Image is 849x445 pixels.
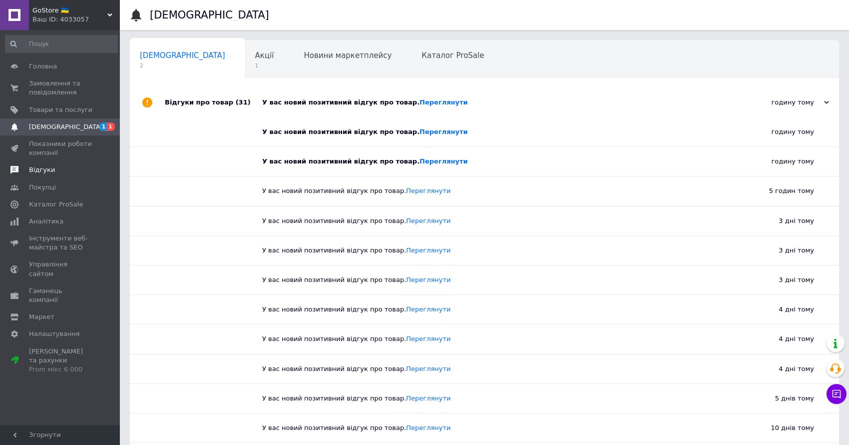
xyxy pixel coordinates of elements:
[236,98,251,106] span: (31)
[714,176,839,205] div: 5 годин тому
[262,305,714,314] div: У вас новий позитивний відгук про товар.
[262,98,729,107] div: У вас новий позитивний відгук про товар.
[714,354,839,383] div: 4 дні тому
[714,265,839,294] div: 3 дні тому
[420,128,468,135] a: Переглянути
[714,236,839,265] div: 3 дні тому
[29,347,92,374] span: [PERSON_NAME] та рахунки
[29,234,92,252] span: Інструменти веб-майстра та SEO
[5,35,118,53] input: Пошук
[406,365,450,372] a: Переглянути
[420,157,468,165] a: Переглянути
[714,206,839,235] div: 3 дні тому
[729,98,829,107] div: годину тому
[29,365,92,374] div: Prom мікс 6 000
[29,183,56,192] span: Покупці
[714,117,839,146] div: годину тому
[262,216,714,225] div: У вас новий позитивний відгук про товар.
[29,139,92,157] span: Показники роботи компанії
[262,127,714,136] div: У вас новий позитивний відгук про товар.
[406,424,450,431] a: Переглянути
[29,165,55,174] span: Відгуки
[255,51,274,60] span: Акції
[406,246,450,254] a: Переглянути
[140,51,225,60] span: [DEMOGRAPHIC_DATA]
[255,62,274,69] span: 1
[107,122,115,131] span: 1
[29,122,103,131] span: [DEMOGRAPHIC_DATA]
[406,305,450,313] a: Переглянути
[714,295,839,324] div: 4 дні тому
[420,98,468,106] a: Переглянути
[262,364,714,373] div: У вас новий позитивний відгук про товар.
[29,79,92,97] span: Замовлення та повідомлення
[29,217,63,226] span: Аналітика
[406,187,450,194] a: Переглянути
[29,329,80,338] span: Налаштування
[262,246,714,255] div: У вас новий позитивний відгук про товар.
[262,394,714,403] div: У вас новий позитивний відгук про товар.
[262,275,714,284] div: У вас новий позитивний відгук про товар.
[714,147,839,176] div: годину тому
[29,105,92,114] span: Товари та послуги
[827,384,847,404] button: Чат з покупцем
[422,51,484,60] span: Каталог ProSale
[32,6,107,15] span: GoStore 🇺🇦
[29,200,83,209] span: Каталог ProSale
[406,276,450,283] a: Переглянути
[165,87,262,117] div: Відгуки про товар
[99,122,107,131] span: 1
[29,260,92,278] span: Управління сайтом
[140,62,225,69] span: 2
[714,413,839,442] div: 10 днів тому
[150,9,269,21] h1: [DEMOGRAPHIC_DATA]
[29,286,92,304] span: Гаманець компанії
[406,394,450,402] a: Переглянути
[262,423,714,432] div: У вас новий позитивний відгук про товар.
[262,157,714,166] div: У вас новий позитивний відгук про товар.
[304,51,392,60] span: Новини маркетплейсу
[29,312,54,321] span: Маркет
[262,334,714,343] div: У вас новий позитивний відгук про товар.
[29,62,57,71] span: Головна
[32,15,120,24] div: Ваш ID: 4033057
[714,384,839,413] div: 5 днів тому
[406,217,450,224] a: Переглянути
[406,335,450,342] a: Переглянути
[714,324,839,353] div: 4 дні тому
[262,186,714,195] div: У вас новий позитивний відгук про товар.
